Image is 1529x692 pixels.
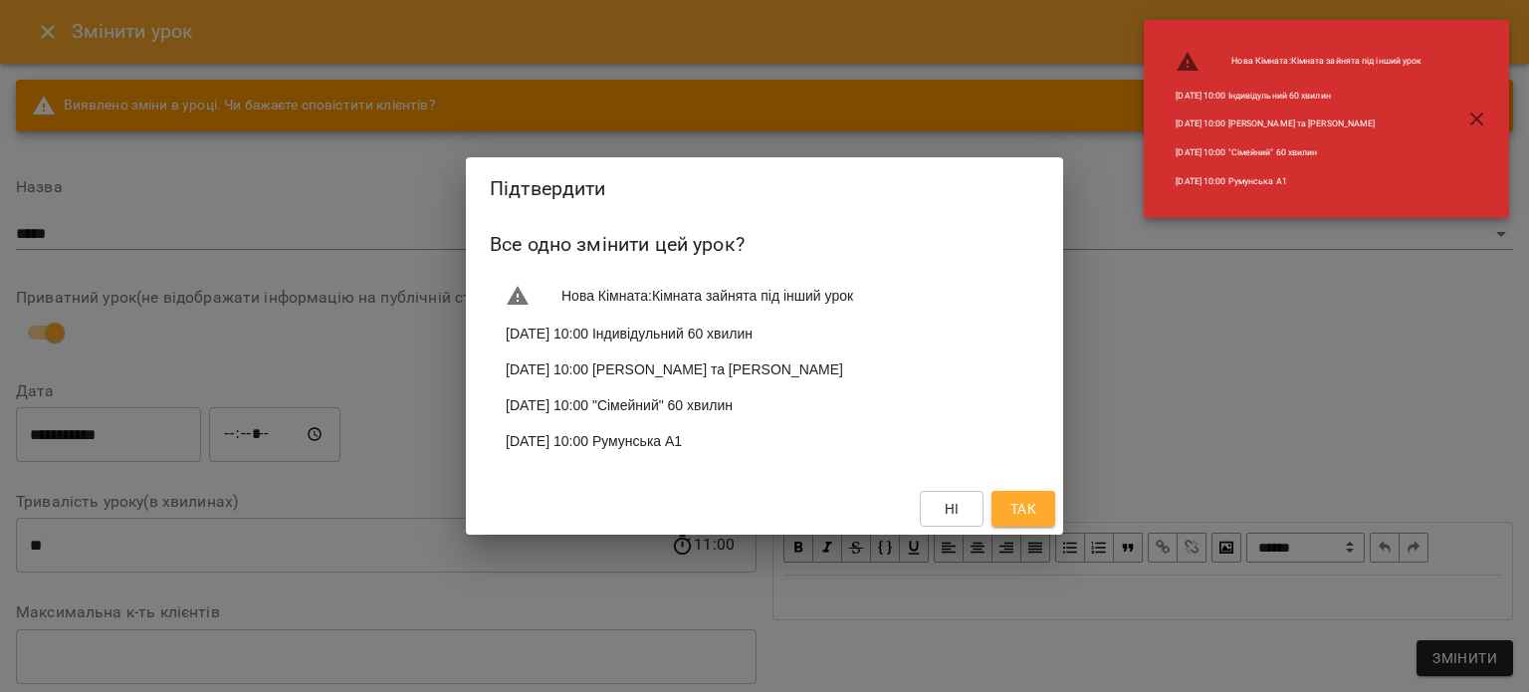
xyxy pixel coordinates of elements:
[1160,110,1437,138] li: [DATE] 10:00 [PERSON_NAME] та [PERSON_NAME]
[1160,138,1437,167] li: [DATE] 10:00 "Сімейний" 60 хвилин
[490,316,1039,351] li: [DATE] 10:00 Індивідульний 60 хвилин
[1160,42,1437,82] li: Нова Кімната : Кімната зайнята під інший урок
[945,497,960,521] span: Ні
[1010,497,1036,521] span: Так
[991,491,1055,527] button: Так
[490,276,1039,316] li: Нова Кімната : Кімната зайнята під інший урок
[490,387,1039,423] li: [DATE] 10:00 "Сімейний" 60 хвилин
[920,491,983,527] button: Ні
[1160,167,1437,196] li: [DATE] 10:00 Румунська А1
[490,351,1039,387] li: [DATE] 10:00 [PERSON_NAME] та [PERSON_NAME]
[490,229,1039,260] h6: Все одно змінити цей урок?
[1160,82,1437,111] li: [DATE] 10:00 Індивідульний 60 хвилин
[490,173,1039,204] h2: Підтвердити
[490,423,1039,459] li: [DATE] 10:00 Румунська А1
